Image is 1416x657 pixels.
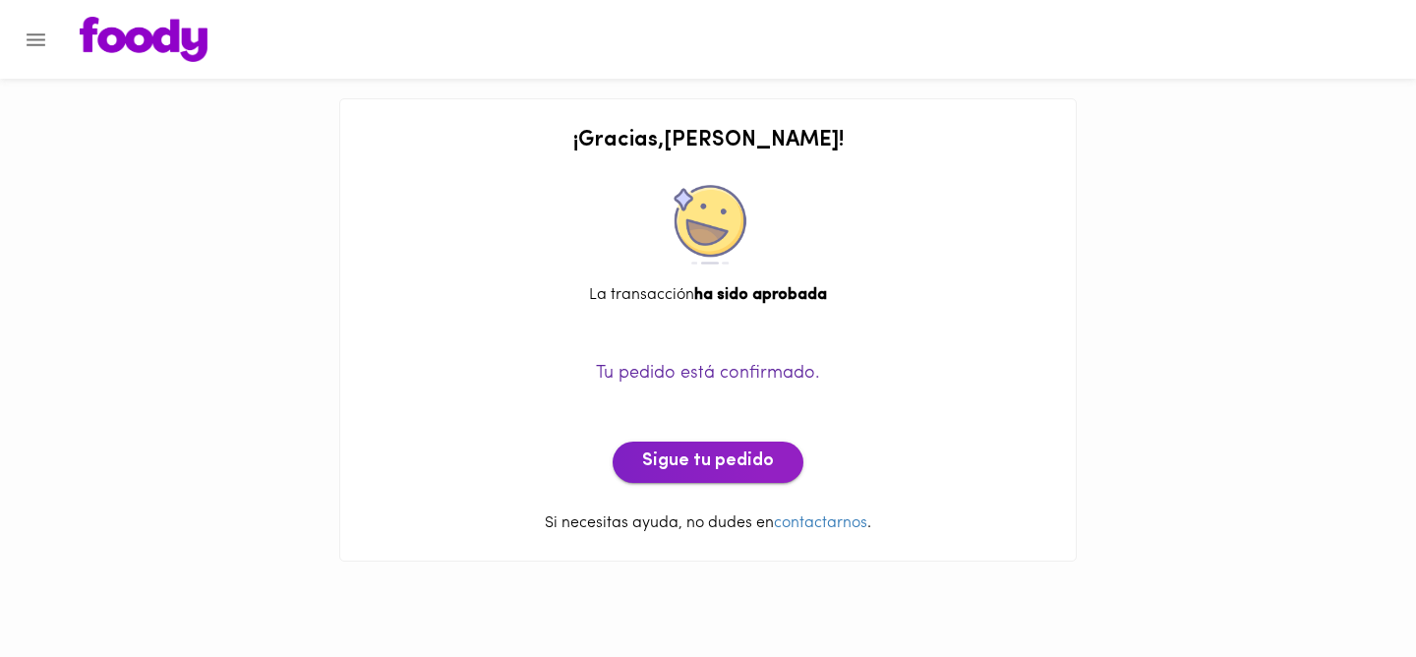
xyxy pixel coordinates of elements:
[596,365,820,383] span: Tu pedido está confirmado.
[80,17,207,62] img: logo.png
[1302,543,1396,637] iframe: Messagebird Livechat Widget
[642,451,774,473] span: Sigue tu pedido
[694,287,827,303] b: ha sido aprobada
[360,284,1056,307] div: La transacción
[360,129,1056,152] h2: ¡ Gracias , [PERSON_NAME] !
[613,442,803,483] button: Sigue tu pedido
[12,16,60,64] button: Menu
[774,515,867,531] a: contactarnos
[360,512,1056,535] p: Si necesitas ayuda, no dudes en .
[669,185,747,265] img: approved.png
